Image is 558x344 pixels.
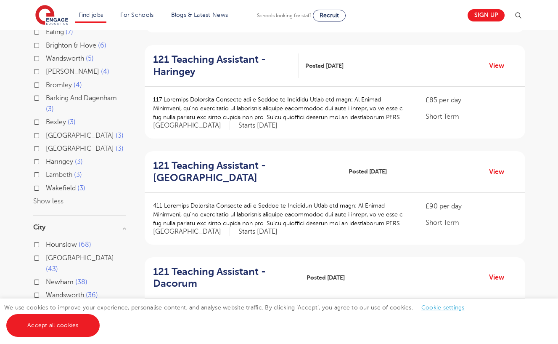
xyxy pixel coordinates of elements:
p: Starts [DATE] [238,121,278,130]
span: Brighton & Hove [46,42,96,49]
p: Short Term [426,218,516,228]
span: Haringey [46,158,73,165]
span: Hounslow [46,241,77,248]
span: [GEOGRAPHIC_DATA] [46,145,114,152]
a: Recruit [313,10,346,21]
input: [GEOGRAPHIC_DATA] 3 [46,132,51,137]
input: Lambeth 3 [46,171,51,176]
h3: City [33,224,126,231]
input: Ealing 7 [46,28,51,34]
input: Hounslow 68 [46,241,51,246]
p: £90 per day [426,201,516,211]
span: Wakefield [46,184,76,192]
p: £85 per day [426,95,516,105]
span: Newham [46,278,74,286]
a: View [489,272,510,283]
span: 3 [77,184,85,192]
span: Wandsworth [46,55,84,62]
span: 4 [101,68,109,75]
span: Lambeth [46,171,72,179]
img: Engage Education [35,5,68,26]
button: Show less [33,197,63,205]
a: Blogs & Latest News [171,12,228,18]
span: 3 [75,158,83,165]
h2: 121 Teaching Assistant - [GEOGRAPHIC_DATA] [153,160,336,184]
a: Cookie settings [421,304,465,311]
input: [GEOGRAPHIC_DATA] 43 [46,254,51,260]
span: 38 [75,278,87,286]
span: Posted [DATE] [349,167,387,176]
a: Sign up [468,9,505,21]
span: Posted [DATE] [305,61,344,70]
a: For Schools [120,12,153,18]
a: View [489,166,510,177]
input: Wandsworth 5 [46,55,51,60]
span: 3 [116,145,124,152]
input: [PERSON_NAME] 4 [46,68,51,73]
span: 3 [46,105,54,113]
span: 3 [68,118,76,126]
span: 6 [98,42,106,49]
a: Accept all cookies [6,314,100,337]
span: 5 [86,55,94,62]
span: [GEOGRAPHIC_DATA] [153,227,230,236]
input: Bromley 4 [46,81,51,87]
span: Wandsworth [46,291,84,299]
input: Brighton & Hove 6 [46,42,51,47]
a: Find jobs [79,12,103,18]
p: 117 Loremips Dolorsita Consecte adi e Seddoe te Incididu Utlab etd magn: Al Enimad Minimveni, qu’... [153,95,409,122]
span: Posted [DATE] [307,273,345,282]
span: Ealing [46,28,64,36]
input: Newham 38 [46,278,51,284]
span: Barking And Dagenham [46,94,117,102]
span: 4 [74,81,82,89]
p: Starts [DATE] [238,227,278,236]
span: Bromley [46,81,72,89]
span: 36 [86,291,98,299]
input: Wakefield 3 [46,184,51,190]
input: Bexley 3 [46,118,51,124]
span: Schools looking for staff [257,13,311,19]
span: We use cookies to improve your experience, personalise content, and analyse website traffic. By c... [4,304,473,328]
span: [GEOGRAPHIC_DATA] [153,121,230,130]
input: Barking And Dagenham 3 [46,94,51,100]
a: View [489,60,510,71]
a: 121 Teaching Assistant - [GEOGRAPHIC_DATA] [153,160,343,184]
span: 68 [79,241,91,248]
p: 411 Loremips Dolorsita Consecte adi e Seddoe te Incididun Utlab etd magn: Al Enimad Minimveni, qu... [153,201,409,228]
span: [GEOGRAPHIC_DATA] [46,254,114,262]
span: 7 [66,28,73,36]
input: Haringey 3 [46,158,51,163]
h2: 121 Teaching Assistant - Dacorum [153,266,294,290]
span: [PERSON_NAME] [46,68,99,75]
p: Short Term [426,112,516,122]
h2: 121 Teaching Assistant - Haringey [153,53,293,78]
input: [GEOGRAPHIC_DATA] 3 [46,145,51,150]
a: 121 Teaching Assistant - Haringey [153,53,299,78]
span: Bexley [46,118,66,126]
span: Recruit [320,12,339,19]
span: 3 [74,171,82,179]
input: Wandsworth 36 [46,291,51,297]
span: 3 [116,132,124,139]
a: 121 Teaching Assistant - Dacorum [153,266,301,290]
span: [GEOGRAPHIC_DATA] [46,132,114,139]
span: 43 [46,265,58,273]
